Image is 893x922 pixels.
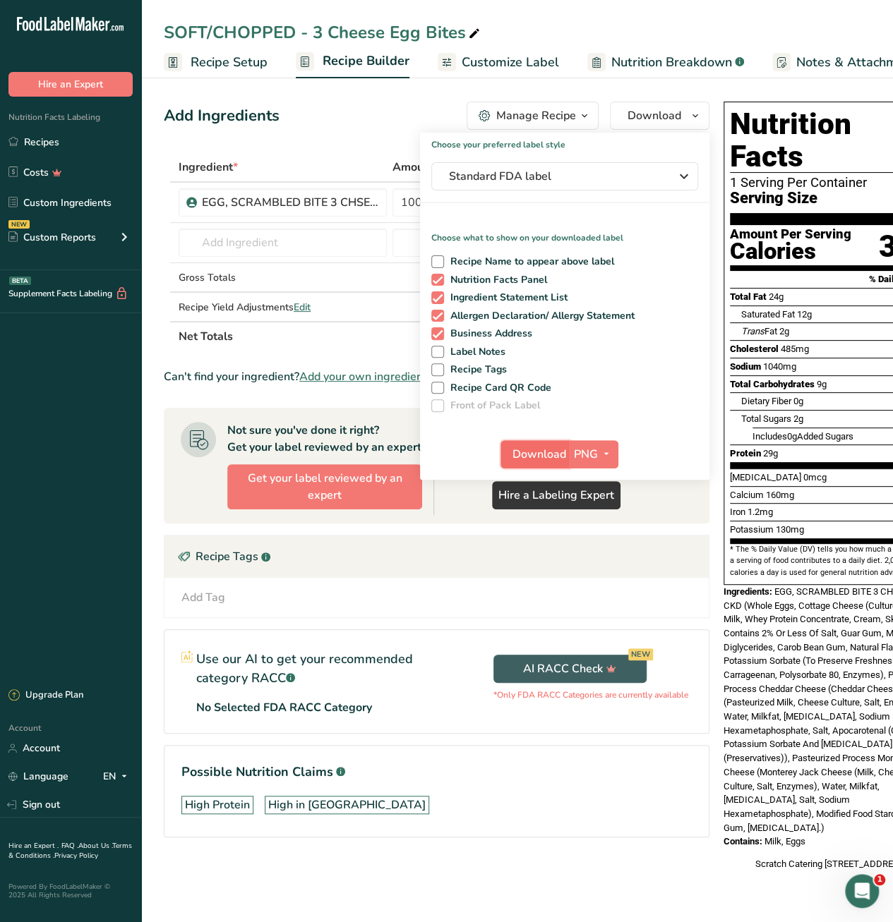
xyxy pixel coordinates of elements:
h1: Possible Nutrition Claims [181,763,692,782]
span: 1.2mg [748,507,773,517]
span: Recipe Builder [323,51,409,71]
span: Label Notes [444,346,506,358]
h1: Choose your preferred label style [420,133,709,151]
div: High in [GEOGRAPHIC_DATA] [268,796,426,813]
a: Customize Label [438,47,559,78]
th: Net Totals [176,321,536,351]
span: Saturated Fat [741,309,795,320]
div: Add Tag [181,589,225,606]
div: NEW [628,648,653,660]
div: SOFT/CHOPPED - 3 Cheese Egg Bites [164,20,483,45]
p: No Selected FDA RACC Category [196,699,372,716]
span: Calcium [730,490,764,500]
span: 12g [797,309,812,320]
div: Recipe Tags [164,535,709,578]
div: BETA [9,277,31,285]
div: Custom Reports [8,230,96,245]
a: Recipe Setup [164,47,268,78]
div: Upgrade Plan [8,689,83,703]
span: 485mg [781,344,809,354]
span: PNG [574,446,598,463]
span: Ingredients: [724,586,772,597]
span: Total Carbohydrates [730,379,815,389]
div: EGG, SCRAMBLED BITE 3 CHSE FZN CKD [202,194,378,211]
a: Hire a Labeling Expert [492,481,621,509]
a: Terms & Conditions . [8,841,132,861]
span: Iron [730,507,745,517]
span: Contains: [724,836,762,847]
a: About Us . [78,841,112,851]
span: 9g [817,379,827,389]
span: Customize Label [462,53,559,72]
span: Add your own ingredient [299,368,427,385]
a: Hire an Expert . [8,841,59,851]
button: PNG [570,440,618,468]
span: Nutrition Breakdown [611,53,732,72]
span: Allergen Declaration/ Allergy Statement [444,310,635,322]
button: Get your label reviewed by an expert [227,464,422,509]
span: 24g [769,291,784,302]
span: Recipe Setup [191,53,268,72]
span: 0mcg [803,472,827,483]
button: Standard FDA label [431,162,698,190]
span: Download [628,107,681,124]
a: Language [8,764,68,789]
span: 2g [793,413,803,424]
span: Standard FDA label [449,168,661,185]
span: Sodium [730,361,761,372]
button: Manage Recipe [467,102,599,130]
div: NEW [8,220,30,229]
span: 2g [779,326,789,336]
span: Recipe Name to appear above label [444,255,615,268]
span: 1 [874,874,885,885]
p: Choose what to show on your downloaded label [420,220,709,244]
input: Add Ingredient [179,229,387,257]
div: Gross Totals [179,270,387,285]
span: Total Sugars [741,413,791,424]
span: Business Address [444,327,533,340]
span: Fat [741,326,777,336]
div: Manage Recipe [496,107,576,124]
div: Not sure you've done it right? Get your label reviewed by an expert [227,422,421,456]
p: *Only FDA RACC Categories are currently available [493,689,688,701]
div: Recipe Yield Adjustments [179,300,387,315]
a: Privacy Policy [54,851,98,861]
span: Ingredient [179,159,238,176]
span: Includes Added Sugars [753,431,853,442]
span: Ingredient Statement List [444,291,568,304]
a: Recipe Builder [296,45,409,79]
a: Nutrition Breakdown [587,47,744,78]
span: Amount [392,159,439,176]
span: [MEDICAL_DATA] [730,472,801,483]
button: AI RACC Check NEW [493,655,647,683]
button: Hire an Expert [8,72,133,97]
span: 1040mg [763,361,796,372]
span: 130mg [776,524,804,535]
span: Milk, Eggs [765,836,805,847]
span: Potassium [730,524,774,535]
span: Protein [730,448,761,459]
a: FAQ . [61,841,78,851]
div: Calories [730,241,851,262]
span: Serving Size [730,190,817,207]
span: 29g [763,448,778,459]
div: High Protein [185,796,250,813]
span: Total Fat [730,291,767,302]
div: EN [103,768,133,785]
span: Nutrition Facts Panel [444,274,548,286]
i: Trans [741,326,765,336]
p: Use our AI to get your recommended category RACC [196,650,420,688]
button: Download [501,440,570,468]
div: Powered By FoodLabelMaker © 2025 All Rights Reserved [8,882,133,899]
span: 160mg [766,490,794,500]
span: Dietary Fiber [741,396,791,406]
span: Front of Pack Label [444,399,541,412]
button: Download [610,102,709,130]
span: Edit [294,301,311,314]
span: Download [513,446,566,463]
div: Add Ingredients [164,104,280,128]
span: Get your label reviewed by an expert [234,470,416,504]
span: 0g [793,396,803,406]
span: Cholesterol [730,344,779,354]
div: Amount Per Serving [730,228,851,241]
